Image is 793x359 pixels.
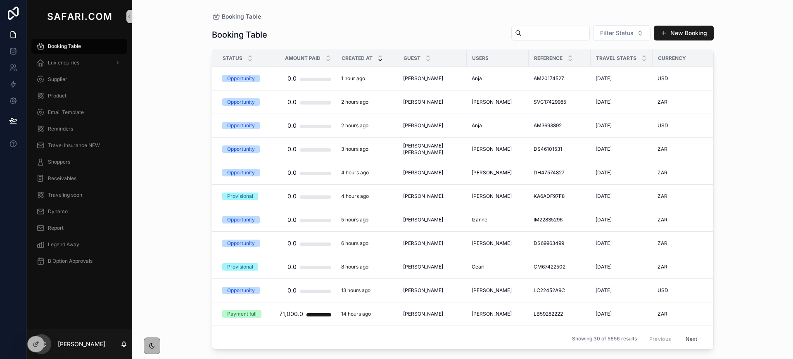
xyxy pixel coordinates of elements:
a: [PERSON_NAME] [403,264,462,270]
p: 5 hours ago [341,216,368,223]
p: 3 hours ago [341,146,368,152]
a: 8 hours ago [341,264,393,270]
span: SVC17429985 [534,99,566,105]
span: DS46101531 [534,146,562,152]
a: ZAR [658,264,710,270]
a: ZAR [658,311,710,317]
a: [PERSON_NAME] [403,99,462,105]
a: Dynamo [31,204,127,219]
a: Legend Away [31,237,127,252]
span: [DATE] [596,216,612,223]
a: Report [31,221,127,235]
a: [DATE] [596,169,648,176]
span: [DATE] [596,287,612,294]
p: 2 hours ago [341,99,368,105]
a: [PERSON_NAME] [403,75,462,82]
a: 0.0 [279,212,331,228]
a: Traveling soon [31,188,127,202]
a: [DATE] [596,122,648,129]
a: Opportunity [222,240,269,247]
p: 6 hours ago [341,240,368,247]
p: 8 hours ago [341,264,368,270]
a: 4 hours ago [341,169,393,176]
a: [PERSON_NAME] [403,216,462,223]
a: [PERSON_NAME] [472,169,524,176]
a: AM20174527 [534,75,586,82]
a: Opportunity [222,98,269,106]
a: LC22452A9C [534,287,586,294]
a: Opportunity [222,75,269,82]
a: Product [31,88,127,103]
span: ZAR [658,216,667,223]
a: ZAR [658,146,710,152]
span: Created at [342,55,373,62]
span: B Option Approvals [48,258,93,264]
a: 5 hours ago [341,216,393,223]
a: KA6ADF97F8 [534,193,586,200]
div: 71,000.0 [279,306,303,322]
a: Opportunity [222,169,269,176]
span: Product [48,93,66,99]
span: USD [658,287,668,294]
a: 0.0 [279,164,331,181]
p: 14 hours ago [341,311,371,317]
span: [PERSON_NAME] [403,99,443,105]
a: [DATE] [596,99,648,105]
div: Opportunity [227,122,255,129]
span: [PERSON_NAME] [403,287,443,294]
span: [PERSON_NAME] [472,169,512,176]
a: [PERSON_NAME] [PERSON_NAME] [403,143,462,156]
span: [DATE] [596,169,612,176]
a: 0.0 [279,282,331,299]
span: [DATE] [596,75,612,82]
a: USD [658,122,710,129]
a: Travel Insurance NEW [31,138,127,153]
a: [DATE] [596,193,648,200]
a: Lux enquiries [31,55,127,70]
span: Filter Status [600,29,634,37]
span: [DATE] [596,146,612,152]
span: [PERSON_NAME] [472,99,512,105]
span: AM3693892 [534,122,562,129]
span: LB59282222 [534,311,563,317]
span: Anja [472,75,482,82]
span: Cearl [472,264,484,270]
span: Receivables [48,175,76,182]
a: [DATE] [596,311,648,317]
p: 4 hours ago [341,193,369,200]
span: Booking Table [48,43,81,50]
span: ZAR [658,169,667,176]
span: Travel Insurance NEW [48,142,100,149]
a: Provisional [222,193,269,200]
span: Status [223,55,242,62]
a: New Booking [654,26,714,40]
span: Traveling soon [48,192,82,198]
a: 0.0 [279,141,331,157]
a: 3 hours ago [341,146,393,152]
span: Legend Away [48,241,79,248]
a: DS46101531 [534,146,586,152]
span: DS69963499 [534,240,564,247]
a: Cearl [472,264,524,270]
a: 0.0 [279,94,331,110]
span: ZAR [658,311,667,317]
div: 0.0 [287,117,297,134]
a: Receivables [31,171,127,186]
span: Booking Table [222,12,261,21]
span: [DATE] [596,311,612,317]
a: [DATE] [596,287,648,294]
div: Opportunity [227,287,255,294]
a: Payment full [222,310,269,318]
div: 0.0 [287,141,297,157]
a: 0.0 [279,259,331,275]
span: ZAR [658,146,667,152]
span: DH47574827 [534,169,565,176]
span: Currency [658,55,686,62]
h1: Booking Table [212,29,267,40]
div: Provisional [227,263,253,271]
a: CM67422502 [534,264,586,270]
span: ZAR [658,193,667,200]
a: [PERSON_NAME] [472,287,524,294]
p: 1 hour ago [341,75,365,82]
span: Shoppers [48,159,70,165]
